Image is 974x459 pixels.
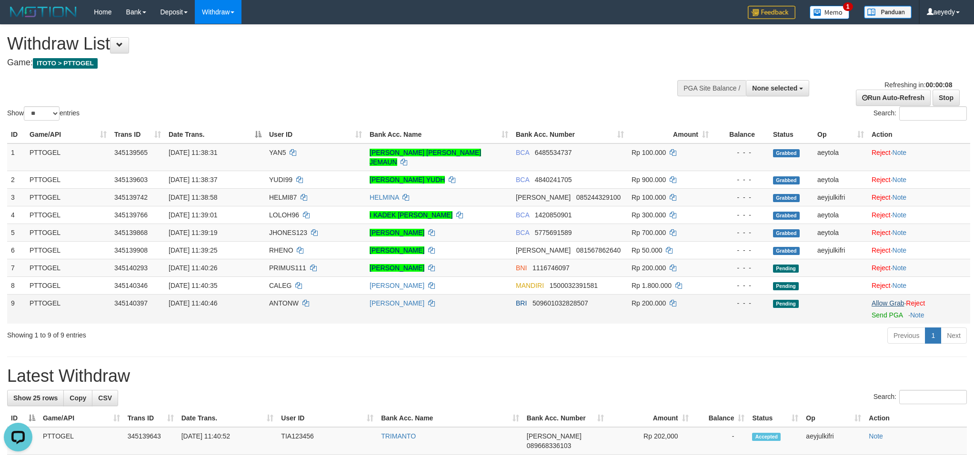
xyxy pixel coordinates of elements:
[114,246,148,254] span: 345139908
[7,259,26,276] td: 7
[532,264,570,272] span: Copy 1116746097 to clipboard
[535,211,572,219] span: Copy 1420850901 to clipboard
[868,276,970,294] td: ·
[813,224,868,241] td: aeytola
[269,176,292,184] span: YUDI99
[39,427,124,455] td: PTTOGEL
[813,188,868,206] td: aeyjulkifri
[370,264,424,272] a: [PERSON_NAME]
[872,311,903,319] a: Send PGA
[269,229,307,236] span: JHONES123
[370,211,452,219] a: I KADEK [PERSON_NAME]
[872,194,891,201] a: Reject
[7,126,26,143] th: ID
[114,229,148,236] span: 345139868
[70,394,86,402] span: Copy
[716,298,765,308] div: - - -
[532,299,588,307] span: Copy 509601032828507 to clipboard
[516,299,527,307] span: BRI
[7,276,26,294] td: 8
[899,390,967,404] input: Search:
[26,126,110,143] th: Game/API: activate to sort column ascending
[813,143,868,171] td: aeytola
[523,409,608,427] th: Bank Acc. Number: activate to sort column ascending
[632,194,666,201] span: Rp 100.000
[7,294,26,324] td: 9
[124,409,178,427] th: Trans ID: activate to sort column ascending
[535,149,572,156] span: Copy 6485534737 to clipboard
[114,211,148,219] span: 345139766
[114,282,148,289] span: 345140346
[169,264,217,272] span: [DATE] 11:40:26
[98,394,112,402] span: CSV
[26,259,110,276] td: PTTOGEL
[370,282,424,289] a: [PERSON_NAME]
[516,211,529,219] span: BCA
[716,210,765,220] div: - - -
[516,149,529,156] span: BCA
[716,245,765,255] div: - - -
[576,246,621,254] span: Copy 081567862640 to clipboard
[169,194,217,201] span: [DATE] 11:38:58
[63,390,92,406] a: Copy
[925,327,941,344] a: 1
[7,409,39,427] th: ID: activate to sort column descending
[7,58,640,68] h4: Game:
[7,241,26,259] td: 6
[810,6,850,19] img: Button%20Memo.svg
[7,171,26,188] td: 2
[872,149,891,156] a: Reject
[124,427,178,455] td: 345139643
[864,6,912,19] img: panduan.png
[933,90,960,106] a: Stop
[677,80,746,96] div: PGA Site Balance /
[773,300,799,308] span: Pending
[716,175,765,184] div: - - -
[7,326,399,340] div: Showing 1 to 9 of 9 entries
[872,299,904,307] a: Allow Grab
[802,427,865,455] td: aeyjulkifri
[7,106,80,121] label: Show entries
[550,282,598,289] span: Copy 1500032391581 to clipboard
[884,81,952,89] span: Refreshing in:
[269,194,297,201] span: HELMI87
[26,276,110,294] td: PTTOGEL
[632,149,666,156] span: Rp 100.000
[872,282,891,289] a: Reject
[716,263,765,273] div: - - -
[114,176,148,184] span: 345139603
[114,299,148,307] span: 345140397
[813,171,868,188] td: aeytola
[746,80,809,96] button: None selected
[872,229,891,236] a: Reject
[632,211,666,219] span: Rp 300.000
[874,106,967,121] label: Search:
[899,106,967,121] input: Search:
[269,299,299,307] span: ANTONW
[576,194,621,201] span: Copy 085244329100 to clipboard
[893,282,907,289] a: Note
[752,84,797,92] span: None selected
[752,433,781,441] span: Accepted
[906,299,925,307] a: Reject
[7,5,80,19] img: MOTION_logo.png
[26,206,110,224] td: PTTOGEL
[26,143,110,171] td: PTTOGEL
[608,427,693,455] td: Rp 202,000
[748,6,795,19] img: Feedback.jpg
[893,211,907,219] a: Note
[925,81,952,89] strong: 00:00:08
[169,176,217,184] span: [DATE] 11:38:37
[110,126,165,143] th: Trans ID: activate to sort column ascending
[7,143,26,171] td: 1
[26,188,110,206] td: PTTOGEL
[13,394,58,402] span: Show 25 rows
[910,311,924,319] a: Note
[527,432,582,440] span: [PERSON_NAME]
[693,427,749,455] td: -
[516,264,527,272] span: BNI
[941,327,967,344] a: Next
[773,194,800,202] span: Grabbed
[7,390,64,406] a: Show 25 rows
[893,246,907,254] a: Note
